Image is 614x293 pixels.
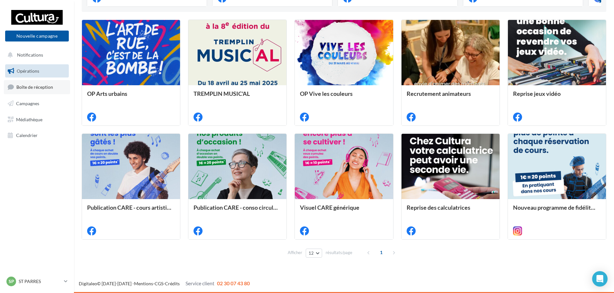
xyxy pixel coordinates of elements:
div: Publication CARE - conso circulaire [194,204,281,217]
a: SP ST PARRES [5,275,69,288]
span: Calendrier [16,133,38,138]
div: OP Arts urbains [87,90,175,103]
button: Notifications [4,48,68,62]
div: Visuel CARE générique [300,204,388,217]
span: Campagnes [16,101,39,106]
a: Opérations [4,64,70,78]
a: Crédits [165,281,180,286]
span: Service client [185,280,214,286]
div: Recrutement animateurs [407,90,494,103]
div: Nouveau programme de fidélité - Cours [513,204,601,217]
span: SP [9,278,14,285]
div: Reprise jeux vidéo [513,90,601,103]
button: Nouvelle campagne [5,31,69,41]
p: ST PARRES [19,278,61,285]
button: 12 [306,249,322,258]
span: Opérations [17,68,39,74]
span: résultats/page [326,250,352,256]
a: Calendrier [4,129,70,142]
div: Open Intercom Messenger [592,271,608,287]
a: CGS [155,281,163,286]
span: 1 [376,247,386,258]
div: OP Vive les couleurs [300,90,388,103]
span: 02 30 07 43 80 [217,280,250,286]
div: Publication CARE - cours artistiques et musicaux [87,204,175,217]
div: TREMPLIN MUSIC'AL [194,90,281,103]
span: Afficher [288,250,302,256]
span: 12 [309,251,314,256]
span: Médiathèque [16,116,42,122]
a: Boîte de réception [4,80,70,94]
a: Mentions [134,281,153,286]
span: © [DATE]-[DATE] - - - [79,281,250,286]
span: Notifications [17,52,43,58]
a: Campagnes [4,97,70,110]
a: Médiathèque [4,113,70,126]
div: Reprise des calculatrices [407,204,494,217]
span: Boîte de réception [16,84,53,90]
a: Digitaleo [79,281,97,286]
